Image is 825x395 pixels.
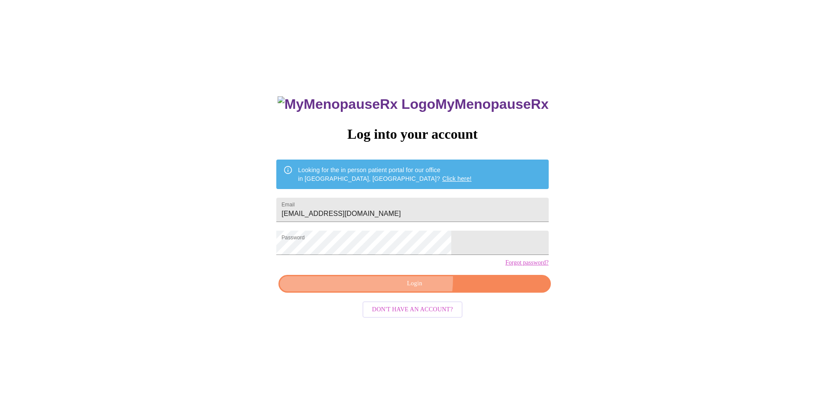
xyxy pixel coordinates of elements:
[505,259,549,266] a: Forgot password?
[362,301,463,318] button: Don't have an account?
[276,126,548,142] h3: Log into your account
[278,96,435,112] img: MyMenopauseRx Logo
[442,175,472,182] a: Click here!
[278,275,550,293] button: Login
[372,304,453,315] span: Don't have an account?
[360,305,465,313] a: Don't have an account?
[298,162,472,186] div: Looking for the in person patient portal for our office in [GEOGRAPHIC_DATA], [GEOGRAPHIC_DATA]?
[278,96,549,112] h3: MyMenopauseRx
[288,278,540,289] span: Login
